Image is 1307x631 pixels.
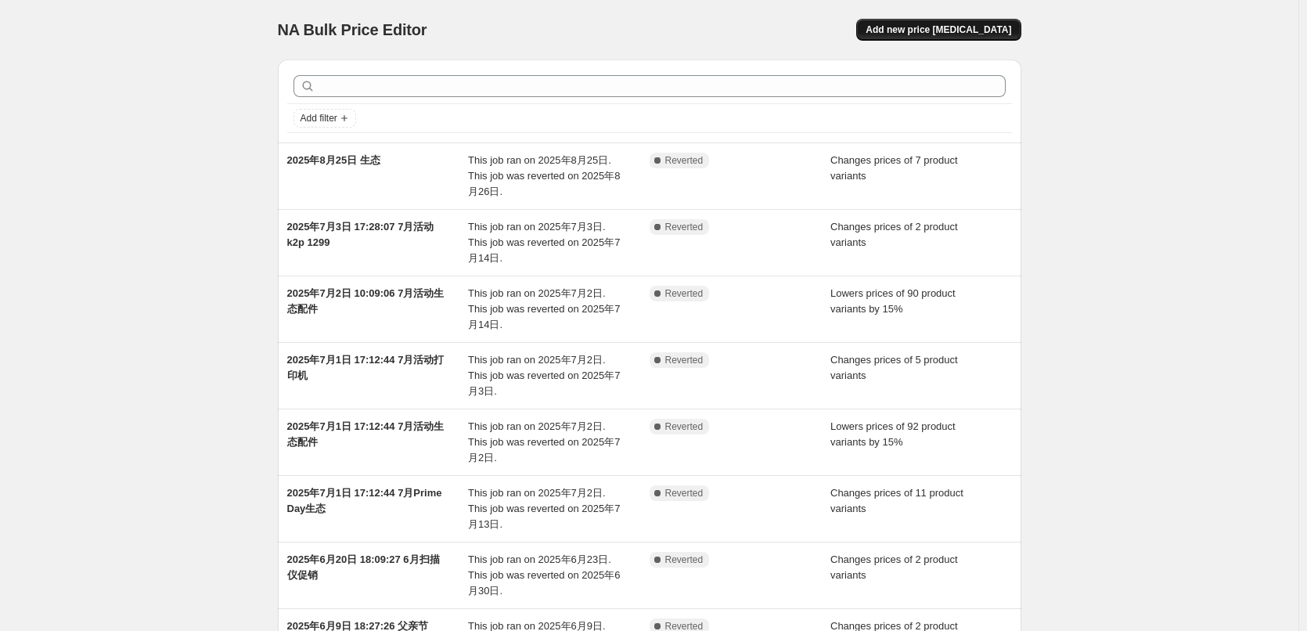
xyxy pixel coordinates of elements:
[665,420,704,433] span: Reverted
[830,154,958,182] span: Changes prices of 7 product variants
[830,221,958,248] span: Changes prices of 2 product variants
[287,487,442,514] span: 2025年7月1日 17:12:44 7月Prime Day生态
[468,221,620,264] span: This job ran on 2025年7月3日. This job was reverted on 2025年7月14日.
[468,420,620,463] span: This job ran on 2025年7月2日. This job was reverted on 2025年7月2日.
[468,354,620,397] span: This job ran on 2025年7月2日. This job was reverted on 2025年7月3日.
[665,487,704,499] span: Reverted
[866,23,1011,36] span: Add new price [MEDICAL_DATA]
[287,154,380,166] span: 2025年8月25日 生态
[287,553,440,581] span: 2025年6月20日 18:09:27 6月扫描仪促销
[287,420,445,448] span: 2025年7月1日 17:12:44 7月活动生态配件
[665,553,704,566] span: Reverted
[278,21,427,38] span: NA Bulk Price Editor
[830,420,956,448] span: Lowers prices of 92 product variants by 15%
[830,553,958,581] span: Changes prices of 2 product variants
[830,354,958,381] span: Changes prices of 5 product variants
[665,287,704,300] span: Reverted
[468,553,620,597] span: This job ran on 2025年6月23日. This job was reverted on 2025年6月30日.
[287,287,445,315] span: 2025年7月2日 10:09:06 7月活动生态配件
[856,19,1021,41] button: Add new price [MEDICAL_DATA]
[293,109,356,128] button: Add filter
[468,287,620,330] span: This job ran on 2025年7月2日. This job was reverted on 2025年7月14日.
[468,154,620,197] span: This job ran on 2025年8月25日. This job was reverted on 2025年8月26日.
[665,221,704,233] span: Reverted
[665,354,704,366] span: Reverted
[830,287,956,315] span: Lowers prices of 90 product variants by 15%
[830,487,963,514] span: Changes prices of 11 product variants
[301,112,337,124] span: Add filter
[665,154,704,167] span: Reverted
[287,221,434,248] span: 2025年7月3日 17:28:07 7月活动k2p 1299
[468,487,620,530] span: This job ran on 2025年7月2日. This job was reverted on 2025年7月13日.
[287,354,445,381] span: 2025年7月1日 17:12:44 7月活动打印机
